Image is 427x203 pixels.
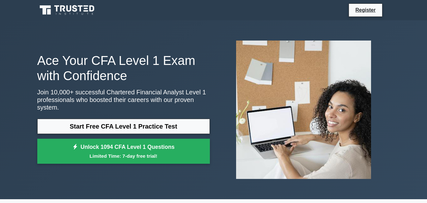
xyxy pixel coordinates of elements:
[37,88,210,111] p: Join 10,000+ successful Chartered Financial Analyst Level 1 professionals who boosted their caree...
[351,6,379,14] a: Register
[37,119,210,134] a: Start Free CFA Level 1 Practice Test
[37,53,210,83] h1: Ace Your CFA Level 1 Exam with Confidence
[37,139,210,164] a: Unlock 1094 CFA Level 1 QuestionsLimited Time: 7-day free trial!
[45,152,202,160] small: Limited Time: 7-day free trial!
